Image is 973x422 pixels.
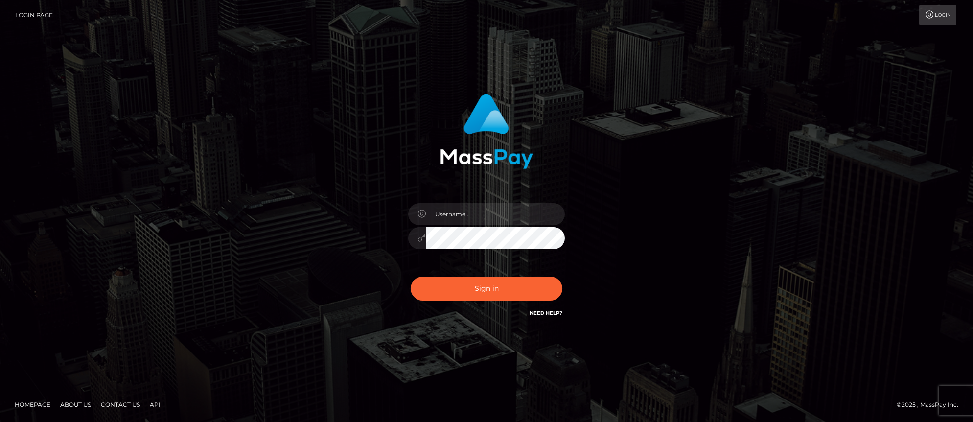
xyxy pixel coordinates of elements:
a: API [146,397,164,412]
a: Login Page [15,5,53,25]
div: © 2025 , MassPay Inc. [897,399,966,410]
a: Contact Us [97,397,144,412]
button: Sign in [411,277,562,301]
a: About Us [56,397,95,412]
a: Need Help? [530,310,562,316]
img: MassPay Login [440,94,533,169]
a: Login [919,5,956,25]
input: Username... [426,203,565,225]
a: Homepage [11,397,54,412]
